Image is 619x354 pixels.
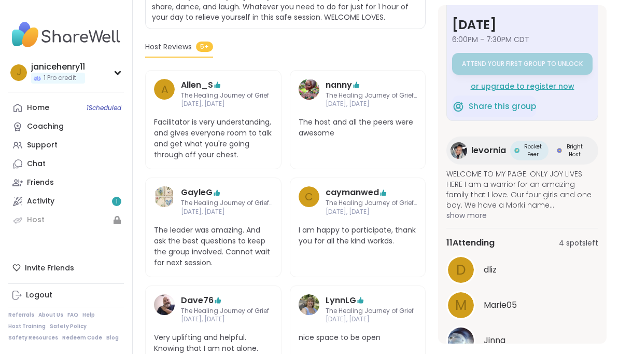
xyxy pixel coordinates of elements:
[299,79,319,109] a: nanny
[38,311,63,319] a: About Us
[514,148,519,153] img: Rocket Peer
[8,117,124,136] a: Coaching
[326,79,352,91] a: nanny
[8,311,34,319] a: Referrals
[484,299,517,311] span: Marie05
[17,66,21,79] span: j
[181,208,273,216] span: [DATE], [DATE]
[446,255,598,284] a: ddliz
[181,199,273,208] span: The Healing Journey of Grief. Temperature Check.
[446,210,598,221] span: show more
[326,315,414,324] span: [DATE], [DATE]
[299,186,319,216] a: c
[8,323,46,330] a: Host Training
[299,79,319,100] img: nanny
[154,294,175,324] a: Dave76
[326,294,356,307] a: LynnLG
[154,225,273,268] span: The leader was amazing. And ask the best questions to keep the group involved. Cannot wait for ne...
[154,294,175,315] img: Dave76
[326,91,417,100] span: The Healing Journey of Grief. Temperature Check.
[305,189,313,205] span: c
[326,186,379,199] a: caymanwed
[326,199,417,208] span: The Healing Journey of Grief. Temperature Check.
[299,332,417,343] span: nice space to be open
[8,258,124,277] div: Invite Friends
[299,294,319,315] img: LynnLG
[452,16,593,34] h3: [DATE]
[446,137,598,165] a: levornialevorniaRocket PeerRocket PeerBright HostBright Host
[8,136,124,155] a: Support
[8,334,58,342] a: Safety Resources
[50,323,87,330] a: Safety Policy
[446,237,495,249] span: 11 Attending
[67,311,78,319] a: FAQ
[181,186,213,199] a: GayleG
[154,332,273,354] span: Very uplifting and helpful. Knowing that I am not alone.
[106,334,119,342] a: Blog
[154,186,175,216] a: GayleG
[451,142,467,159] img: levornia
[446,291,598,320] a: MMarie05
[448,328,474,353] img: Jinna
[154,186,175,207] img: GayleG
[27,103,49,113] div: Home
[181,91,269,100] span: The Healing Journey of Grief
[8,211,124,229] a: Host
[27,140,58,151] div: Support
[456,260,466,280] span: d
[82,311,95,319] a: Help
[484,334,505,347] span: Jinna
[154,79,175,109] a: A
[522,143,544,158] span: Rocket Peer
[181,100,269,108] span: [DATE], [DATE]
[27,159,46,169] div: Chat
[8,99,124,117] a: Home1Scheduled
[31,61,85,73] div: janicehenry11
[452,100,465,113] img: ShareWell Logomark
[559,238,598,249] span: 4 spots left
[326,307,414,316] span: The Healing Journey of Grief
[196,42,213,52] span: 5+
[26,290,52,301] div: Logout
[8,286,124,305] a: Logout
[452,34,593,45] span: 6:00PM - 7:30PM CDT
[154,117,273,160] span: Facilitator is very understanding, and gives everyone room to talk and get what you're going thro...
[446,169,598,210] span: WELCOME TO MY PAGE: ONLY JOY LIVES HERE I am a warrior for an amazing family that I love. Our fou...
[462,60,583,68] span: Attend your first group to unlock
[27,178,54,188] div: Friends
[8,17,124,53] img: ShareWell Nav Logo
[181,315,269,324] span: [DATE], [DATE]
[87,104,121,112] span: 1 Scheduled
[27,215,45,225] div: Host
[161,81,168,97] span: A
[484,264,497,276] span: dliz
[8,192,124,211] a: Activity1
[181,294,214,307] a: Dave76
[181,79,213,91] a: Allen_S
[299,225,417,247] span: I am happy to participate, thank you for all the kind workds.
[62,334,102,342] a: Redeem Code
[471,144,506,157] span: levornia
[116,197,118,206] span: 1
[27,121,64,132] div: Coaching
[469,101,536,113] span: Share this group
[299,294,319,324] a: LynnLG
[44,74,76,83] span: 1 Pro credit
[326,208,417,216] span: [DATE], [DATE]
[455,295,467,316] span: M
[27,196,54,207] div: Activity
[452,81,593,91] div: or upgrade to register now
[326,100,417,108] span: [DATE], [DATE]
[8,155,124,173] a: Chat
[452,96,536,117] button: Share this group
[181,307,269,316] span: The Healing Journey of Grief
[8,173,124,192] a: Friends
[557,148,562,153] img: Bright Host
[452,53,593,75] button: Attend your first group to unlock
[145,42,192,52] span: Host Reviews
[299,117,417,139] span: The host and all the peers were awesome
[564,143,586,158] span: Bright Host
